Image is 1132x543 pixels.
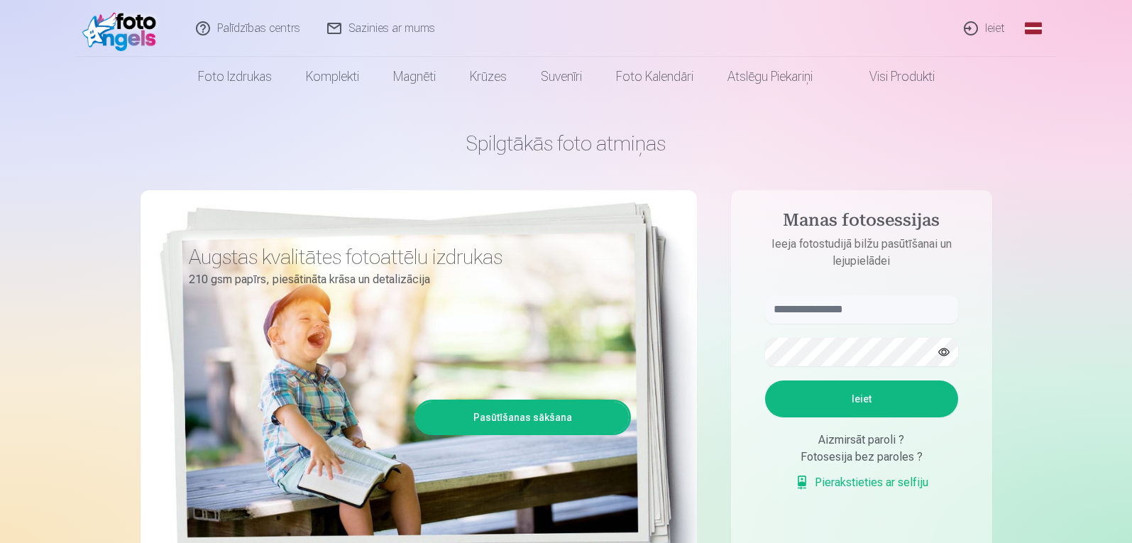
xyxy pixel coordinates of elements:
a: Atslēgu piekariņi [710,57,830,97]
a: Suvenīri [524,57,599,97]
a: Foto kalendāri [599,57,710,97]
button: Ieiet [765,380,958,417]
h1: Spilgtākās foto atmiņas [141,131,992,156]
a: Magnēti [376,57,453,97]
a: Visi produkti [830,57,952,97]
a: Pasūtīšanas sākšana [417,402,629,433]
a: Foto izdrukas [181,57,289,97]
p: Ieeja fotostudijā bilžu pasūtīšanai un lejupielādei [751,236,972,270]
h4: Manas fotosessijas [751,210,972,236]
h3: Augstas kvalitātes fotoattēlu izdrukas [189,244,620,270]
a: Komplekti [289,57,376,97]
div: Aizmirsāt paroli ? [765,432,958,449]
a: Krūzes [453,57,524,97]
a: Pierakstieties ar selfiju [795,474,928,491]
p: 210 gsm papīrs, piesātināta krāsa un detalizācija [189,270,620,290]
img: /fa1 [82,6,164,51]
div: Fotosesija bez paroles ? [765,449,958,466]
